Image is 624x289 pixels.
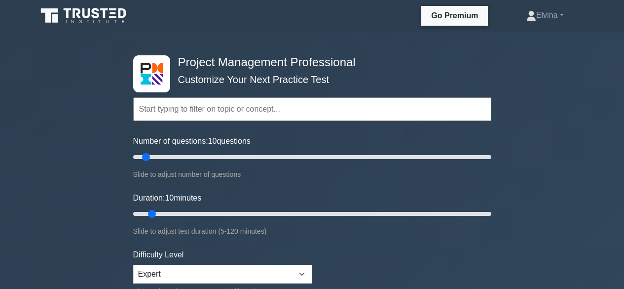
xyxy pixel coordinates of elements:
[165,194,174,202] span: 10
[174,55,443,70] h4: Project Management Professional
[133,168,491,180] div: Slide to adjust number of questions
[133,135,251,147] label: Number of questions: questions
[133,225,491,237] div: Slide to adjust test duration (5-120 minutes)
[503,5,587,25] a: Elvina
[133,192,202,204] label: Duration: minutes
[425,9,484,22] a: Go Premium
[133,249,184,261] label: Difficulty Level
[133,97,491,121] input: Start typing to filter on topic or concept...
[208,137,217,145] span: 10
